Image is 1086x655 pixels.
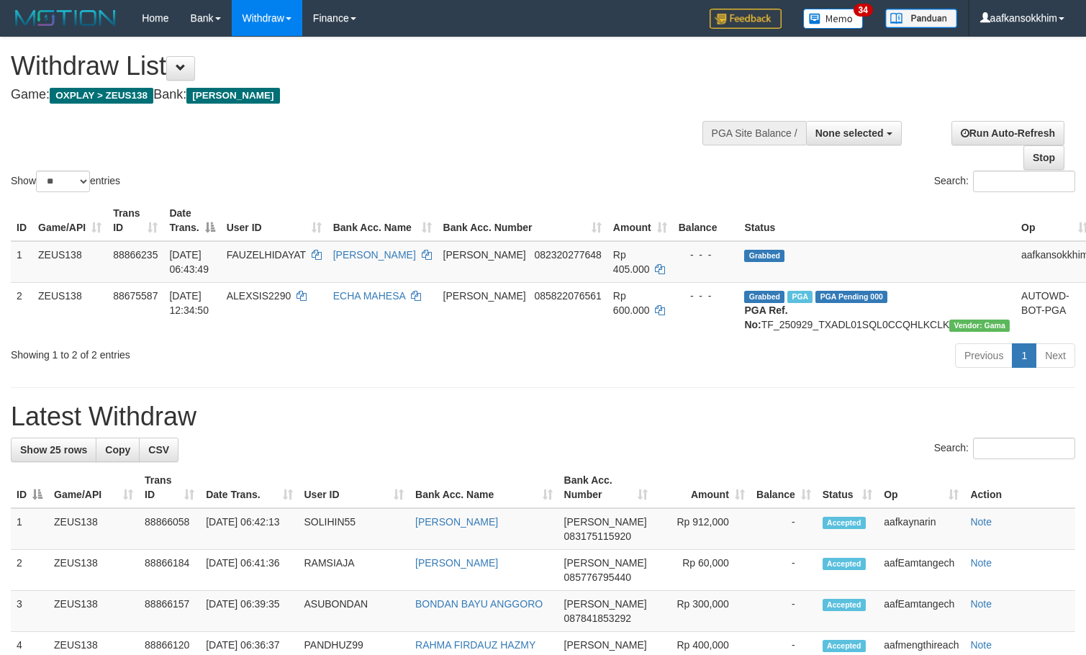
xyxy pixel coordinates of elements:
[139,467,200,508] th: Trans ID: activate to sort column ascending
[200,591,298,632] td: [DATE] 06:39:35
[299,467,410,508] th: User ID: activate to sort column ascending
[564,572,631,583] span: Copy 085776795440 to clipboard
[564,598,647,610] span: [PERSON_NAME]
[613,290,650,316] span: Rp 600.000
[11,200,32,241] th: ID
[113,249,158,261] span: 88866235
[11,342,442,362] div: Showing 1 to 2 of 2 entries
[227,249,306,261] span: FAUZELHIDAYAT
[11,591,48,632] td: 3
[564,613,631,624] span: Copy 087841853292 to clipboard
[607,200,673,241] th: Amount: activate to sort column ascending
[564,530,631,542] span: Copy 083175115920 to clipboard
[970,516,992,528] a: Note
[854,4,873,17] span: 34
[221,200,327,241] th: User ID: activate to sort column ascending
[11,467,48,508] th: ID: activate to sort column descending
[679,289,733,303] div: - - -
[186,88,279,104] span: [PERSON_NAME]
[823,599,866,611] span: Accepted
[744,291,784,303] span: Grabbed
[148,444,169,456] span: CSV
[107,200,163,241] th: Trans ID: activate to sort column ascending
[163,200,220,241] th: Date Trans.: activate to sort column descending
[48,550,139,591] td: ZEUS138
[534,249,601,261] span: Copy 082320277648 to clipboard
[815,127,884,139] span: None selected
[11,402,1075,431] h1: Latest Withdraw
[333,249,416,261] a: [PERSON_NAME]
[11,438,96,462] a: Show 25 rows
[169,249,209,275] span: [DATE] 06:43:49
[11,282,32,338] td: 2
[613,249,650,275] span: Rp 405.000
[11,171,120,192] label: Show entries
[934,438,1075,459] label: Search:
[169,290,209,316] span: [DATE] 12:34:50
[415,516,498,528] a: [PERSON_NAME]
[534,290,601,302] span: Copy 085822076561 to clipboard
[200,508,298,550] td: [DATE] 06:42:13
[934,171,1075,192] label: Search:
[11,550,48,591] td: 2
[744,250,784,262] span: Grabbed
[955,343,1013,368] a: Previous
[32,282,107,338] td: ZEUS138
[973,438,1075,459] input: Search:
[139,550,200,591] td: 88866184
[673,200,739,241] th: Balance
[823,640,866,652] span: Accepted
[653,467,750,508] th: Amount: activate to sort column ascending
[200,467,298,508] th: Date Trans.: activate to sort column ascending
[738,200,1015,241] th: Status
[32,241,107,283] td: ZEUS138
[36,171,90,192] select: Showentries
[415,557,498,569] a: [PERSON_NAME]
[973,171,1075,192] input: Search:
[1012,343,1036,368] a: 1
[227,290,291,302] span: ALEXSIS2290
[50,88,153,104] span: OXPLAY > ZEUS138
[970,557,992,569] a: Note
[558,467,654,508] th: Bank Acc. Number: activate to sort column ascending
[333,290,405,302] a: ECHA MAHESA
[751,508,817,550] td: -
[200,550,298,591] td: [DATE] 06:41:36
[113,290,158,302] span: 88675587
[878,550,964,591] td: aafEamtangech
[878,591,964,632] td: aafEamtangech
[964,467,1075,508] th: Action
[139,591,200,632] td: 88866157
[1023,145,1064,170] a: Stop
[438,200,607,241] th: Bank Acc. Number: activate to sort column ascending
[32,200,107,241] th: Game/API: activate to sort column ascending
[787,291,813,303] span: Marked by aafpengsreynich
[653,508,750,550] td: Rp 912,000
[415,598,543,610] a: BONDAN BAYU ANGGORO
[564,516,647,528] span: [PERSON_NAME]
[299,591,410,632] td: ASUBONDAN
[815,291,887,303] span: PGA Pending
[885,9,957,28] img: panduan.png
[11,241,32,283] td: 1
[11,508,48,550] td: 1
[751,467,817,508] th: Balance: activate to sort column ascending
[970,639,992,651] a: Note
[806,121,902,145] button: None selected
[702,121,806,145] div: PGA Site Balance /
[823,517,866,529] span: Accepted
[803,9,864,29] img: Button%20Memo.svg
[443,290,526,302] span: [PERSON_NAME]
[751,550,817,591] td: -
[96,438,140,462] a: Copy
[738,282,1015,338] td: TF_250929_TXADL01SQL0CCQHLKCLK
[878,467,964,508] th: Op: activate to sort column ascending
[48,467,139,508] th: Game/API: activate to sort column ascending
[11,88,710,102] h4: Game: Bank:
[299,508,410,550] td: SOLIHIN55
[139,508,200,550] td: 88866058
[409,467,558,508] th: Bank Acc. Name: activate to sort column ascending
[970,598,992,610] a: Note
[48,508,139,550] td: ZEUS138
[878,508,964,550] td: aafkaynarin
